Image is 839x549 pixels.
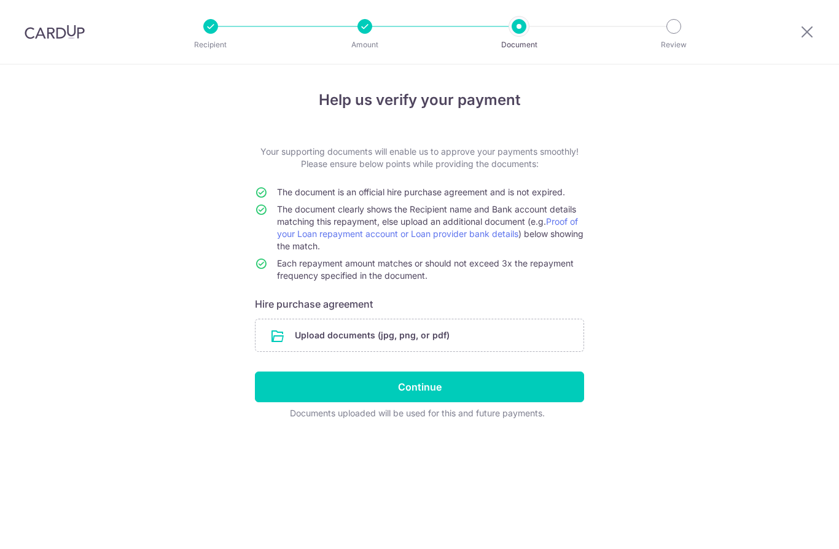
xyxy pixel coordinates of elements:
span: The document clearly shows the Recipient name and Bank account details matching this repayment, e... [277,204,583,251]
p: Recipient [165,39,256,51]
img: CardUp [25,25,85,39]
p: Amount [319,39,410,51]
p: Your supporting documents will enable us to approve your payments smoothly! Please ensure below p... [255,146,584,170]
span: Each repayment amount matches or should not exceed 3x the repayment frequency specified in the do... [277,258,574,281]
div: Documents uploaded will be used for this and future payments. [255,407,579,419]
h6: Hire purchase agreement [255,297,584,311]
input: Continue [255,372,584,402]
p: Document [474,39,564,51]
span: The document is an official hire purchase agreement and is not expired. [277,187,565,197]
div: Upload documents (jpg, png, or pdf) [255,319,584,352]
p: Review [628,39,719,51]
h4: Help us verify your payment [255,89,584,111]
